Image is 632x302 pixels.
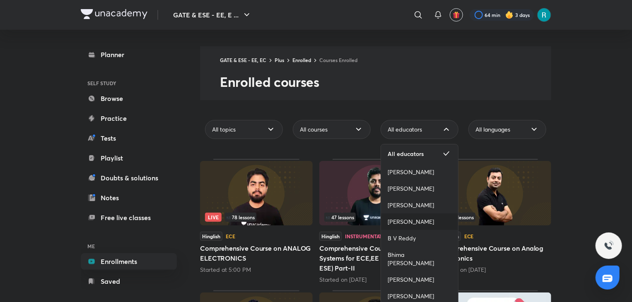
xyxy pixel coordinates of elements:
img: Company Logo [81,9,147,19]
img: Thumbnail [439,161,551,225]
div: infosection [324,213,427,222]
a: Plus [275,57,284,63]
img: AaDeeTri [537,8,551,22]
button: avatar [450,8,463,22]
div: Comprehensive Course on ANALOG ELECTRONICS [200,159,313,284]
div: Started on Aug 26 [439,266,551,274]
img: avatar [453,11,460,19]
div: left [324,213,427,222]
a: [PERSON_NAME] [381,271,458,288]
span: [PERSON_NAME] [388,218,434,226]
span: [PERSON_NAME] [388,185,434,193]
a: [PERSON_NAME] [381,164,458,180]
a: Free live classes [81,209,177,226]
div: Instrumentation Engineering [345,234,426,239]
div: infocontainer [205,213,308,222]
span: 70 lessons [445,215,474,220]
img: Thumbnail [200,161,313,225]
a: Tests [81,130,177,146]
div: Comprehensive Course on Analog Electronics [439,159,551,284]
a: Notes [81,189,177,206]
div: ECE [464,234,474,239]
div: infocontainer [444,213,546,222]
a: GATE & ESE - EE, EC [220,57,266,63]
div: infocontainer [324,213,427,222]
img: streak [505,11,514,19]
span: [PERSON_NAME] [388,168,434,176]
div: infosection [444,213,546,222]
span: All courses [300,125,328,134]
a: [PERSON_NAME] [381,197,458,213]
a: Practice [81,110,177,127]
a: Saved [81,273,177,290]
a: Planner [81,46,177,63]
a: All educators [381,144,458,164]
div: Started on Jun 25 [319,276,432,284]
span: [PERSON_NAME] [388,201,434,209]
div: infosection [205,213,308,222]
span: All topics [212,125,236,134]
span: B V Reddy [388,234,416,242]
a: Enrolled [292,57,311,63]
h5: Comprehensive Course on ANALOG ELECTRONICS [200,243,313,263]
div: ECE [226,234,235,239]
a: Enrollments [81,253,177,270]
div: Comprehensive Course on Signals & Systems for ECE,EE & IN(GATE & ESE) Part-II [319,159,432,284]
a: [PERSON_NAME] [381,213,458,230]
h5: Comprehensive Course on Signals & Systems for ECE,EE & IN(GATE & ESE) Part-II [319,243,432,273]
span: Hinglish [319,232,342,241]
a: Browse [81,90,177,107]
span: Bhima [PERSON_NAME] [388,251,451,267]
div: left [444,213,546,222]
img: Thumbnail [319,161,432,225]
span: [PERSON_NAME] [388,276,434,284]
a: Doubts & solutions [81,170,177,186]
button: GATE & ESE - EE, E ... [168,7,257,23]
h5: Comprehensive Course on Analog Electronics [439,243,551,263]
span: Live [205,213,222,222]
h6: SELF STUDY [81,76,177,90]
a: [PERSON_NAME] [381,180,458,197]
a: Company Logo [81,9,147,21]
span: All languages [475,125,510,134]
div: Started at 5:00 PM [200,266,313,274]
span: All educators [388,125,422,134]
span: 78 lessons [227,215,255,220]
span: Hinglish [200,232,222,241]
h2: Enrolled courses [220,74,551,90]
span: All educators [388,150,424,158]
span: [PERSON_NAME] [388,292,434,300]
a: B V Reddy [381,230,458,247]
div: left [205,213,308,222]
a: Bhima [PERSON_NAME] [381,247,458,271]
a: Playlist [81,150,177,166]
span: 47 lessons [326,215,354,220]
h6: ME [81,239,177,253]
a: Courses Enrolled [319,57,357,63]
img: ttu [604,241,614,251]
